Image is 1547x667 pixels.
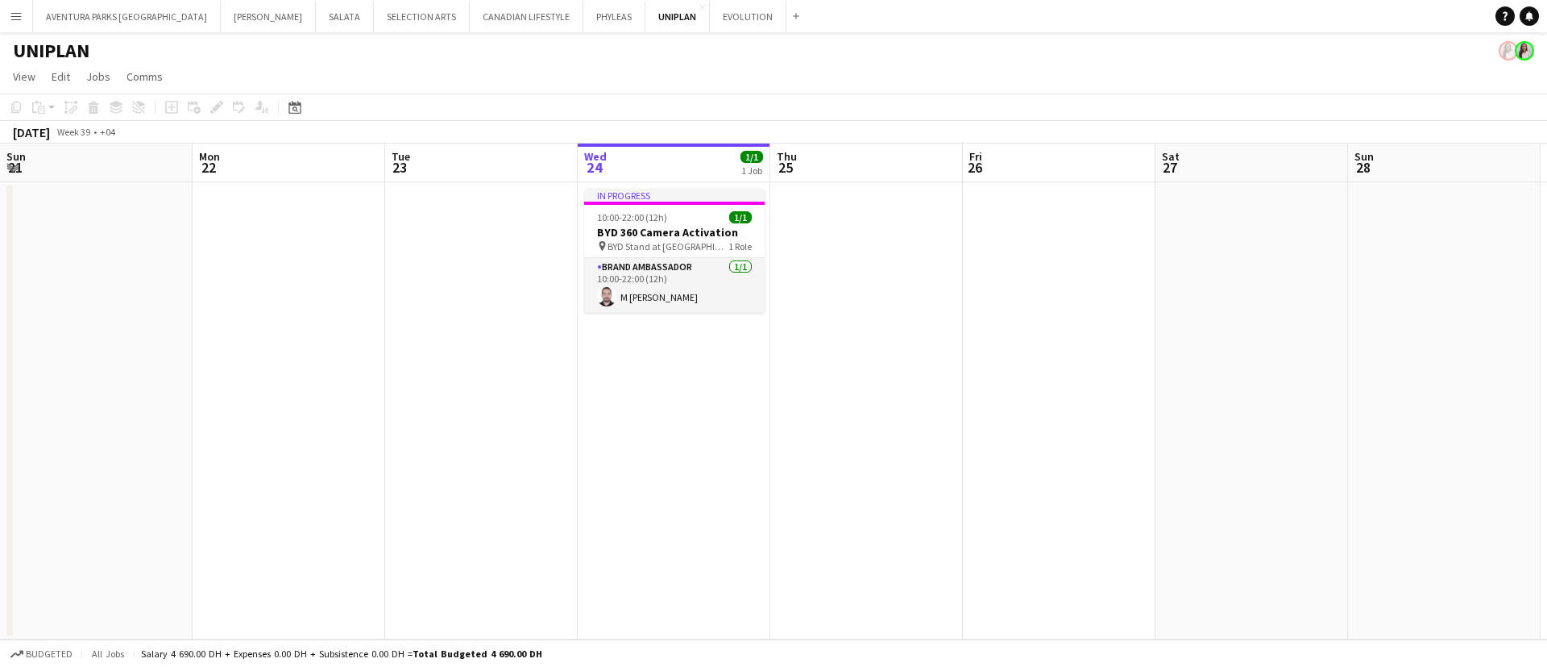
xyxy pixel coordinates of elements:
[6,149,26,164] span: Sun
[389,158,410,177] span: 23
[645,1,710,32] button: UNIPLAN
[584,258,765,313] app-card-role: Brand Ambassador1/110:00-22:00 (12h)M [PERSON_NAME]
[26,648,73,660] span: Budgeted
[33,1,221,32] button: AVENTURA PARKS [GEOGRAPHIC_DATA]
[100,126,115,138] div: +04
[1499,41,1518,60] app-user-avatar: Ines de Puybaudet
[53,126,93,138] span: Week 39
[86,69,110,84] span: Jobs
[1354,149,1374,164] span: Sun
[1159,158,1180,177] span: 27
[710,1,786,32] button: EVOLUTION
[13,124,50,140] div: [DATE]
[374,1,470,32] button: SELECTION ARTS
[584,149,607,164] span: Wed
[584,225,765,240] h3: BYD 360 Camera Activation
[1162,149,1180,164] span: Sat
[221,1,316,32] button: [PERSON_NAME]
[728,240,752,252] span: 1 Role
[89,648,127,660] span: All jobs
[582,158,607,177] span: 24
[8,645,75,663] button: Budgeted
[969,149,982,164] span: Fri
[774,158,797,177] span: 25
[608,240,728,252] span: BYD Stand at [GEOGRAPHIC_DATA]
[80,66,117,87] a: Jobs
[1352,158,1374,177] span: 28
[597,211,667,223] span: 10:00-22:00 (12h)
[197,158,220,177] span: 22
[13,69,35,84] span: View
[583,1,645,32] button: PHYLEAS
[392,149,410,164] span: Tue
[584,189,765,202] div: In progress
[470,1,583,32] button: CANADIAN LIFESTYLE
[141,648,542,660] div: Salary 4 690.00 DH + Expenses 0.00 DH + Subsistence 0.00 DH =
[740,151,763,163] span: 1/1
[1515,41,1534,60] app-user-avatar: Ines de Puybaudet
[316,1,374,32] button: SALATA
[741,165,762,177] div: 1 Job
[729,211,752,223] span: 1/1
[584,189,765,313] app-job-card: In progress10:00-22:00 (12h)1/1BYD 360 Camera Activation BYD Stand at [GEOGRAPHIC_DATA]1 RoleBran...
[13,39,89,63] h1: UNIPLAN
[6,66,42,87] a: View
[45,66,77,87] a: Edit
[52,69,70,84] span: Edit
[4,158,26,177] span: 21
[199,149,220,164] span: Mon
[967,158,982,177] span: 26
[120,66,169,87] a: Comms
[413,648,542,660] span: Total Budgeted 4 690.00 DH
[777,149,797,164] span: Thu
[126,69,163,84] span: Comms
